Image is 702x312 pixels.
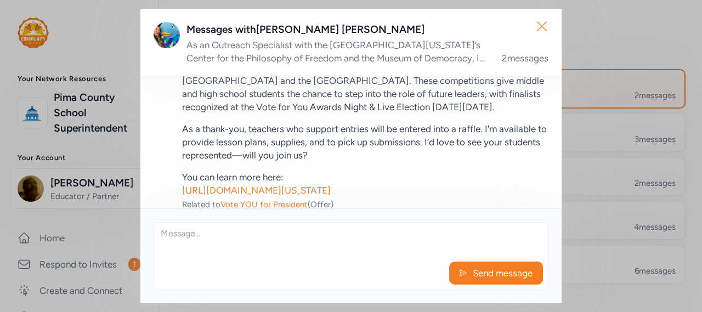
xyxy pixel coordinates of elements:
[449,262,543,285] button: Send message
[220,200,308,209] span: Vote YOU for President
[182,200,333,209] span: Related to (Offer)
[186,22,548,37] div: Messages with [PERSON_NAME] [PERSON_NAME]
[182,185,331,196] a: [URL][DOMAIN_NAME][US_STATE]
[154,22,180,48] img: Avatar
[472,266,534,280] span: Send message
[186,38,489,65] div: As an Outreach Specialist with the [GEOGRAPHIC_DATA][US_STATE]’s Center for the Philosophy of Fre...
[182,48,548,114] p: I’m looking for teachers to get involved and encourage their students to enter the Vote for You s...
[182,122,548,162] p: As a thank-you, teachers who support entries will be entered into a raffle. I'm available to prov...
[502,52,548,65] div: 2 messages
[182,171,548,197] p: You can learn more here:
